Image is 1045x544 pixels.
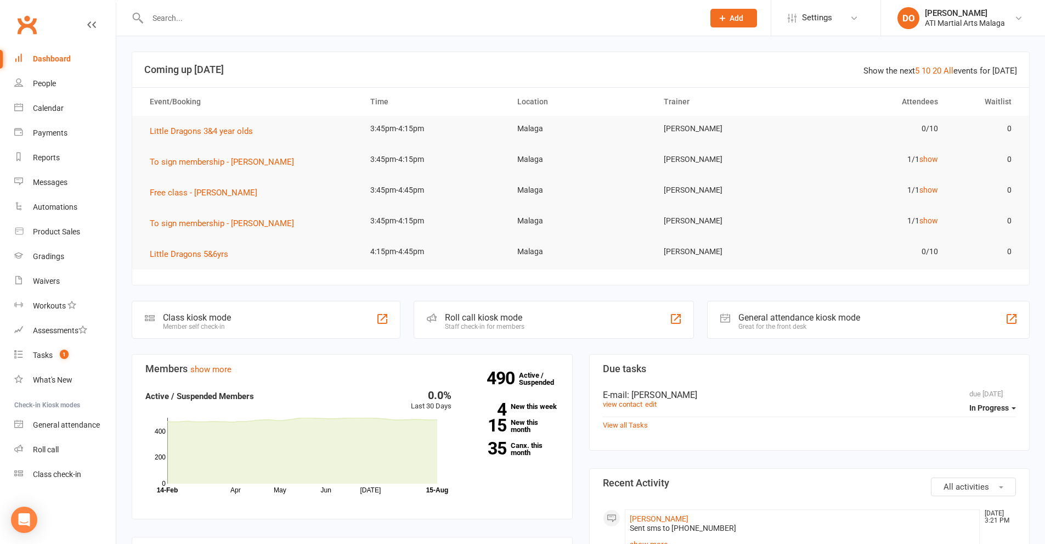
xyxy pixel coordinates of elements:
[627,390,697,400] span: : [PERSON_NAME]
[14,368,116,392] a: What's New
[360,208,507,234] td: 3:45pm-4:15pm
[150,125,261,138] button: Little Dragons 3&4 year olds
[150,218,294,228] span: To sign membership - [PERSON_NAME]
[710,9,757,27] button: Add
[163,323,231,330] div: Member self check-in
[11,507,37,533] div: Open Intercom Messenger
[802,5,832,30] span: Settings
[150,157,294,167] span: To sign membership - [PERSON_NAME]
[948,177,1021,203] td: 0
[14,462,116,487] a: Class kiosk mode
[33,128,67,137] div: Payments
[33,301,66,310] div: Workouts
[468,403,559,410] a: 4New this week
[603,390,1016,400] div: E-mail
[507,208,654,234] td: Malaga
[33,203,77,211] div: Automations
[14,413,116,438] a: General attendance kiosk mode
[969,403,1009,412] span: In Progress
[654,147,801,172] td: [PERSON_NAME]
[603,363,1016,374] h3: Due tasks
[507,147,654,172] td: Malaga
[163,312,231,323] div: Class kiosk mode
[150,248,236,261] button: Little Dragons 5&6yrs
[13,11,41,38] a: Clubworx
[14,96,116,121] a: Calendar
[140,88,360,116] th: Event/Booking
[738,323,860,330] div: Great for the front desk
[468,417,506,434] strong: 15
[14,269,116,294] a: Waivers
[14,195,116,220] a: Automations
[630,514,688,523] a: [PERSON_NAME]
[360,147,507,172] td: 3:45pm-4:15pm
[654,208,801,234] td: [PERSON_NAME]
[411,390,451,412] div: Last 30 Days
[654,177,801,203] td: [PERSON_NAME]
[931,478,1016,496] button: All activities
[144,64,1017,75] h3: Coming up [DATE]
[33,445,59,454] div: Roll call
[801,147,948,172] td: 1/1
[150,188,257,198] span: Free class - [PERSON_NAME]
[150,155,302,169] button: To sign membership - [PERSON_NAME]
[507,88,654,116] th: Location
[468,440,506,457] strong: 35
[445,312,524,323] div: Roll call kiosk mode
[919,186,938,194] a: show
[14,170,116,195] a: Messages
[468,442,559,456] a: 35Canx. this month
[33,277,60,285] div: Waivers
[145,363,559,374] h3: Members
[150,249,228,259] span: Little Dragons 5&6yrs
[925,8,1005,18] div: [PERSON_NAME]
[738,312,860,323] div: General attendance kiosk mode
[360,177,507,203] td: 3:45pm-4:45pm
[948,116,1021,142] td: 0
[801,88,948,116] th: Attendees
[14,220,116,244] a: Product Sales
[801,177,948,203] td: 1/1
[507,177,654,203] td: Malaga
[944,482,989,492] span: All activities
[33,420,100,429] div: General attendance
[33,326,87,335] div: Assessments
[360,88,507,116] th: Time
[14,145,116,170] a: Reports
[654,88,801,116] th: Trainer
[150,186,265,199] button: Free class - [PERSON_NAME]
[507,116,654,142] td: Malaga
[14,294,116,318] a: Workouts
[468,419,559,433] a: 15New this month
[33,227,80,236] div: Product Sales
[14,318,116,343] a: Assessments
[730,14,743,23] span: Add
[33,252,64,261] div: Gradings
[603,421,648,429] a: View all Tasks
[603,400,642,408] a: view contact
[507,239,654,265] td: Malaga
[33,351,53,360] div: Tasks
[919,216,938,225] a: show
[14,121,116,145] a: Payments
[915,66,919,76] a: 5
[14,47,116,71] a: Dashboard
[801,208,948,234] td: 1/1
[60,350,69,359] span: 1
[654,116,801,142] td: [PERSON_NAME]
[145,391,254,401] strong: Active / Suspended Members
[897,7,919,29] div: DO
[14,438,116,462] a: Roll call
[150,126,253,136] span: Little Dragons 3&4 year olds
[645,400,657,408] a: edit
[445,323,524,330] div: Staff check-in for members
[925,18,1005,28] div: ATI Martial Arts Malaga
[190,364,231,374] a: show more
[33,54,71,63] div: Dashboard
[922,66,930,76] a: 10
[487,370,519,386] strong: 490
[33,178,67,187] div: Messages
[630,524,736,532] span: Sent sms to [PHONE_NUMBER]
[150,217,302,230] button: To sign membership - [PERSON_NAME]
[948,88,1021,116] th: Waitlist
